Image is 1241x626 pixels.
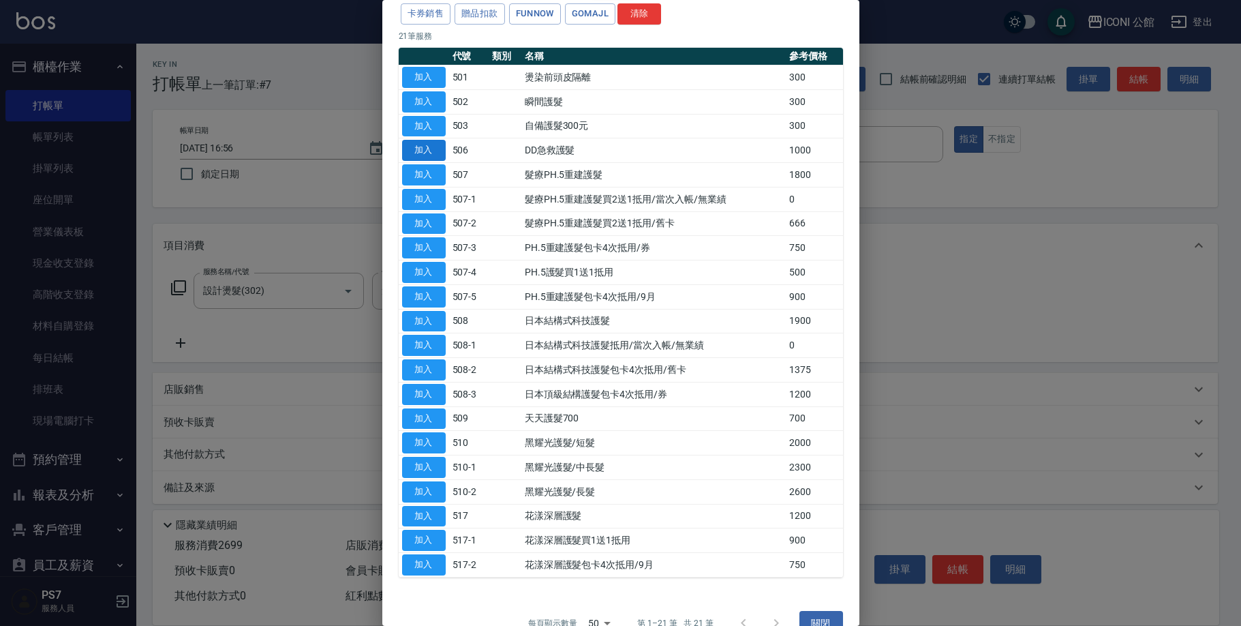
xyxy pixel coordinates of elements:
td: 510-1 [449,456,489,480]
td: 黑耀光護髮/長髮 [521,479,786,504]
button: 加入 [402,384,446,405]
td: 508-1 [449,333,489,358]
button: 加入 [402,408,446,430]
button: 贈品扣款 [455,3,505,25]
th: 參考價格 [786,48,843,65]
td: 1900 [786,309,843,333]
td: 黑耀光護髮/中長髮 [521,456,786,480]
button: 加入 [402,140,446,161]
button: 卡券銷售 [401,3,451,25]
td: 750 [786,553,843,578]
button: 加入 [402,432,446,453]
td: 2000 [786,431,843,456]
td: 天天護髮700 [521,406,786,431]
td: 900 [786,528,843,553]
td: 507-2 [449,211,489,236]
td: 517-2 [449,553,489,578]
td: 1200 [786,504,843,528]
button: 加入 [402,335,446,356]
button: 加入 [402,237,446,258]
button: 加入 [402,189,446,210]
td: 750 [786,236,843,260]
td: 黑耀光護髮/短髮 [521,431,786,456]
td: PH.5重建護髮包卡4次抵用/9月 [521,284,786,309]
button: 加入 [402,481,446,503]
td: 506 [449,138,489,163]
td: 508-3 [449,382,489,406]
td: 0 [786,187,843,211]
td: 507 [449,163,489,188]
td: 燙染前頭皮隔離 [521,65,786,90]
button: 加入 [402,164,446,185]
td: PH.5重建護髮包卡4次抵用/券 [521,236,786,260]
td: 1375 [786,358,843,383]
td: 日本結構式科技護髮包卡4次抵用/舊卡 [521,358,786,383]
td: 507-4 [449,260,489,285]
td: 髮療PH.5重建護髮買2送1抵用/當次入帳/無業績 [521,187,786,211]
td: PH.5護髮買1送1抵用 [521,260,786,285]
td: 1800 [786,163,843,188]
td: 花漾深層護髮 [521,504,786,528]
td: 503 [449,114,489,138]
td: 髮療PH.5重建護髮買2送1抵用/舊卡 [521,211,786,236]
td: 510-2 [449,479,489,504]
button: 加入 [402,311,446,332]
td: 502 [449,89,489,114]
button: 加入 [402,91,446,113]
td: 510 [449,431,489,456]
td: 508-2 [449,358,489,383]
td: 日本結構式科技護髮抵用/當次入帳/無業績 [521,333,786,358]
button: 加入 [402,554,446,576]
td: 300 [786,114,843,138]
td: 花漾深層護髮買1送1抵用 [521,528,786,553]
td: 507-1 [449,187,489,211]
td: 517 [449,504,489,528]
td: 517-1 [449,528,489,553]
td: 日本頂級結構護髮包卡4次抵用/券 [521,382,786,406]
td: 2600 [786,479,843,504]
button: 加入 [402,213,446,235]
td: 2300 [786,456,843,480]
button: 加入 [402,530,446,551]
td: 髮療PH.5重建護髮 [521,163,786,188]
td: 508 [449,309,489,333]
button: 加入 [402,286,446,308]
button: 加入 [402,359,446,381]
td: DD急救護髮 [521,138,786,163]
button: FUNNOW [509,3,561,25]
td: 507-3 [449,236,489,260]
td: 0 [786,333,843,358]
td: 300 [786,89,843,114]
th: 代號 [449,48,489,65]
td: 日本結構式科技護髮 [521,309,786,333]
p: 21 筆服務 [399,30,843,42]
td: 1200 [786,382,843,406]
td: 300 [786,65,843,90]
th: 類別 [489,48,521,65]
button: 加入 [402,262,446,283]
td: 509 [449,406,489,431]
button: 清除 [617,3,661,25]
td: 501 [449,65,489,90]
th: 名稱 [521,48,786,65]
button: 加入 [402,506,446,527]
button: 加入 [402,116,446,137]
td: 瞬間護髮 [521,89,786,114]
button: 加入 [402,457,446,478]
button: GOMAJL [565,3,615,25]
td: 500 [786,260,843,285]
td: 1000 [786,138,843,163]
td: 900 [786,284,843,309]
td: 花漾深層護髮包卡4次抵用/9月 [521,553,786,578]
td: 666 [786,211,843,236]
button: 加入 [402,67,446,88]
td: 700 [786,406,843,431]
td: 507-5 [449,284,489,309]
td: 自備護髮300元 [521,114,786,138]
